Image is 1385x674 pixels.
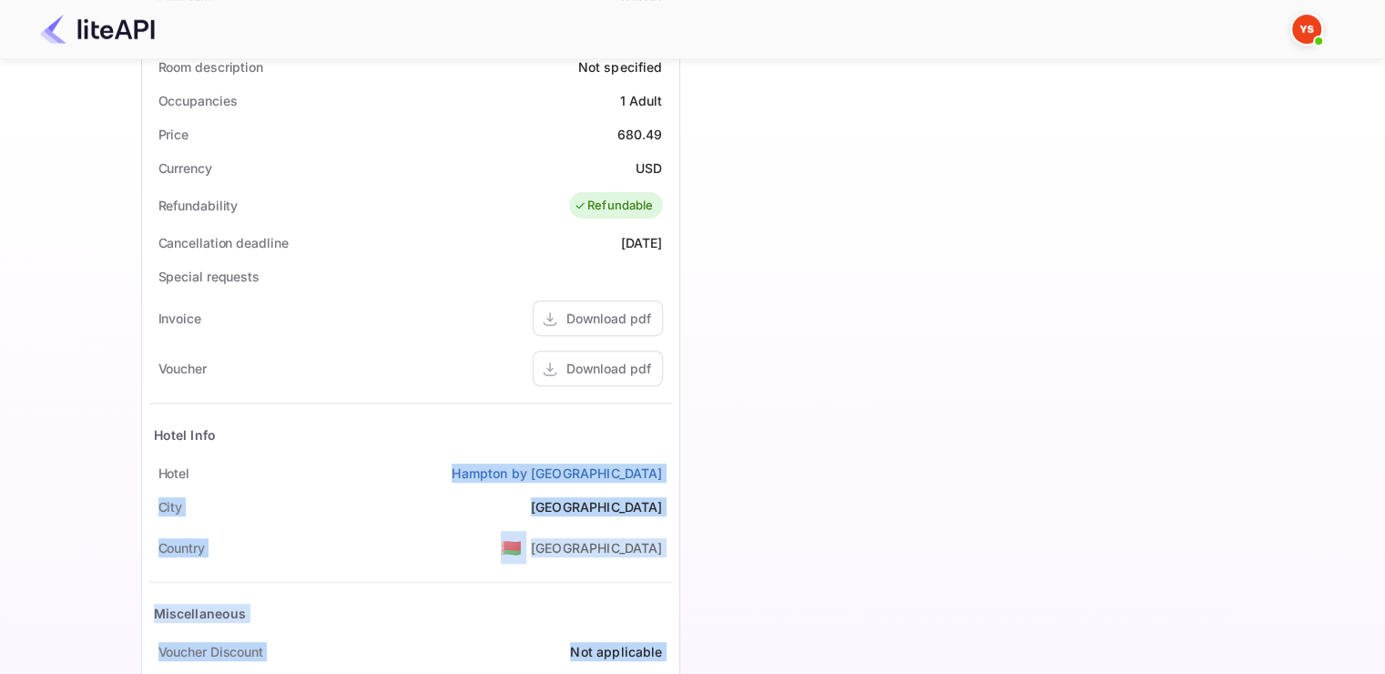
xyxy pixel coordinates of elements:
[566,309,651,328] div: Download pdf
[154,425,217,444] div: Hotel Info
[158,309,201,328] div: Invoice
[619,91,662,110] div: 1 Adult
[452,464,662,483] a: Hampton by [GEOGRAPHIC_DATA]
[636,158,662,178] div: USD
[158,642,263,661] div: Voucher Discount
[574,197,654,215] div: Refundable
[154,604,247,623] div: Miscellaneous
[158,91,238,110] div: Occupancies
[158,464,190,483] div: Hotel
[40,15,155,44] img: LiteAPI Logo
[158,57,263,77] div: Room description
[570,642,662,661] div: Not applicable
[617,125,663,144] div: 680.49
[158,196,239,215] div: Refundability
[158,125,189,144] div: Price
[501,531,522,564] span: United States
[158,359,207,378] div: Voucher
[1292,15,1321,44] img: Yandex Support
[566,359,651,378] div: Download pdf
[158,158,212,178] div: Currency
[158,267,260,286] div: Special requests
[621,233,663,252] div: [DATE]
[531,497,663,516] div: [GEOGRAPHIC_DATA]
[158,233,289,252] div: Cancellation deadline
[531,538,663,557] div: [GEOGRAPHIC_DATA]
[158,538,205,557] div: Country
[578,57,663,77] div: Not specified
[158,497,183,516] div: City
